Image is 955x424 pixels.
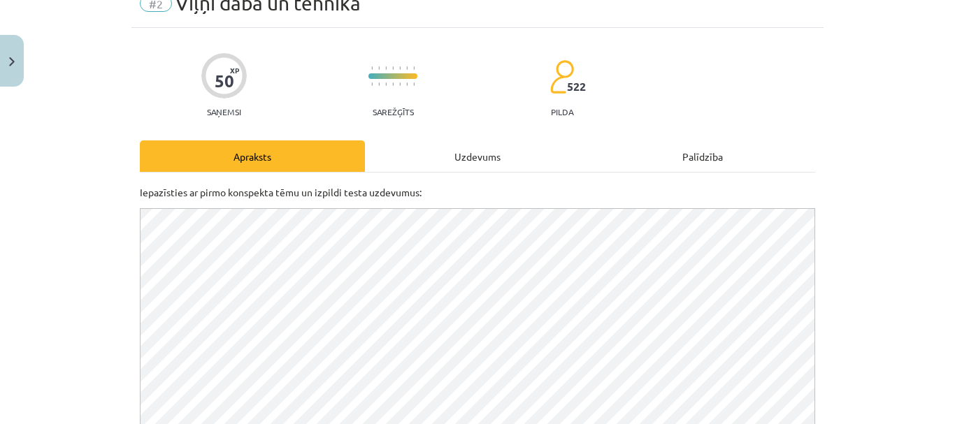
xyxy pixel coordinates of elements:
[567,80,586,93] span: 522
[201,107,247,117] p: Saņemsi
[215,71,234,91] div: 50
[373,107,414,117] p: Sarežģīts
[140,140,365,172] div: Apraksts
[371,82,373,86] img: icon-short-line-57e1e144782c952c97e751825c79c345078a6d821885a25fce030b3d8c18986b.svg
[406,66,408,70] img: icon-short-line-57e1e144782c952c97e751825c79c345078a6d821885a25fce030b3d8c18986b.svg
[385,66,387,70] img: icon-short-line-57e1e144782c952c97e751825c79c345078a6d821885a25fce030b3d8c18986b.svg
[413,82,415,86] img: icon-short-line-57e1e144782c952c97e751825c79c345078a6d821885a25fce030b3d8c18986b.svg
[230,66,239,74] span: XP
[378,82,380,86] img: icon-short-line-57e1e144782c952c97e751825c79c345078a6d821885a25fce030b3d8c18986b.svg
[9,57,15,66] img: icon-close-lesson-0947bae3869378f0d4975bcd49f059093ad1ed9edebbc8119c70593378902aed.svg
[550,59,574,94] img: students-c634bb4e5e11cddfef0936a35e636f08e4e9abd3cc4e673bd6f9a4125e45ecb1.svg
[365,140,590,172] div: Uzdevums
[551,107,573,117] p: pilda
[413,66,415,70] img: icon-short-line-57e1e144782c952c97e751825c79c345078a6d821885a25fce030b3d8c18986b.svg
[590,140,815,172] div: Palīdzība
[406,82,408,86] img: icon-short-line-57e1e144782c952c97e751825c79c345078a6d821885a25fce030b3d8c18986b.svg
[399,82,401,86] img: icon-short-line-57e1e144782c952c97e751825c79c345078a6d821885a25fce030b3d8c18986b.svg
[399,66,401,70] img: icon-short-line-57e1e144782c952c97e751825c79c345078a6d821885a25fce030b3d8c18986b.svg
[385,82,387,86] img: icon-short-line-57e1e144782c952c97e751825c79c345078a6d821885a25fce030b3d8c18986b.svg
[392,82,394,86] img: icon-short-line-57e1e144782c952c97e751825c79c345078a6d821885a25fce030b3d8c18986b.svg
[392,66,394,70] img: icon-short-line-57e1e144782c952c97e751825c79c345078a6d821885a25fce030b3d8c18986b.svg
[371,66,373,70] img: icon-short-line-57e1e144782c952c97e751825c79c345078a6d821885a25fce030b3d8c18986b.svg
[140,185,815,200] p: Iepazīsties ar pirmo konspekta tēmu un izpildi testa uzdevumus:
[378,66,380,70] img: icon-short-line-57e1e144782c952c97e751825c79c345078a6d821885a25fce030b3d8c18986b.svg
